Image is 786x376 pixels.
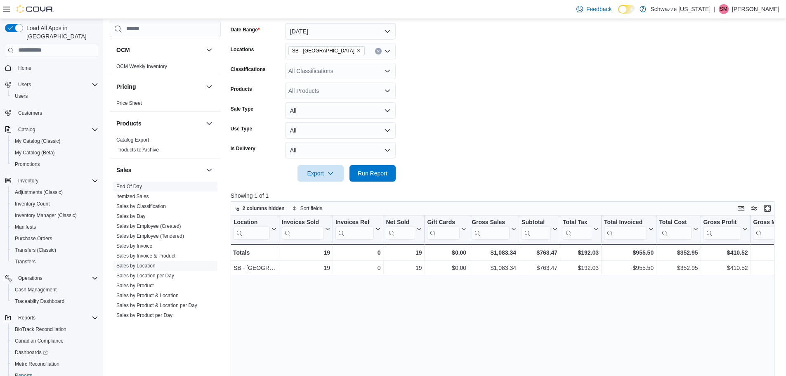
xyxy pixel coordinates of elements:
button: Gross Sales [472,218,516,239]
span: Catalog [18,126,35,133]
a: Feedback [573,1,615,17]
button: Inventory [15,176,42,186]
a: Transfers [12,257,39,267]
button: Open list of options [384,87,391,94]
button: Users [8,90,101,102]
a: My Catalog (Beta) [12,148,58,158]
a: Home [15,63,35,73]
div: Subtotal [522,218,551,239]
button: Reports [2,312,101,324]
span: Sales by Invoice & Product [116,253,175,259]
div: Gross Sales [472,218,510,226]
span: Users [12,91,98,101]
a: Purchase Orders [12,234,56,244]
span: Adjustments (Classic) [15,189,63,196]
p: Schwazze [US_STATE] [650,4,710,14]
a: Sales by Location per Day [116,273,174,279]
span: Sales by Location per Day [116,272,174,279]
span: Canadian Compliance [15,338,64,344]
div: 0 [335,248,380,258]
button: Gift Cards [427,218,466,239]
span: Run Report [358,169,387,177]
div: Invoices Sold [282,218,323,239]
button: Pricing [204,82,214,92]
button: Total Invoiced [604,218,654,239]
span: SB - [GEOGRAPHIC_DATA] [292,47,354,55]
span: Price Sheet [116,100,142,106]
span: Metrc Reconciliation [12,359,98,369]
div: Sales [110,182,221,324]
span: OCM Weekly Inventory [116,63,167,70]
button: Adjustments (Classic) [8,187,101,198]
span: Inventory Count [12,199,98,209]
div: Total Tax [563,218,592,239]
span: BioTrack Reconciliation [15,326,66,333]
div: $763.47 [522,248,557,258]
div: Products [110,135,221,158]
div: $192.03 [563,248,599,258]
span: Sales by Classification [116,203,166,210]
a: Sales by Employee (Created) [116,223,181,229]
div: 19 [386,263,422,273]
span: Promotions [15,161,40,168]
div: OCM [110,61,221,75]
a: Inventory Manager (Classic) [12,210,80,220]
div: $0.00 [427,263,466,273]
a: Traceabilty Dashboard [12,296,68,306]
button: Users [2,79,101,90]
div: Sarah McDole [719,4,729,14]
span: Transfers (Classic) [15,247,56,253]
button: Transfers [8,256,101,267]
button: Customers [2,107,101,119]
span: Reports [15,313,98,323]
button: Keyboard shortcuts [736,203,746,213]
a: Manifests [12,222,39,232]
button: Location [234,218,276,239]
div: Total Cost [659,218,691,239]
a: Cash Management [12,285,60,295]
span: Promotions [12,159,98,169]
a: Catalog Export [116,137,149,143]
button: Invoices Sold [282,218,330,239]
span: Adjustments (Classic) [12,187,98,197]
span: My Catalog (Beta) [12,148,98,158]
a: Sales by Product [116,283,154,289]
a: Inventory Count [12,199,53,209]
span: Traceabilty Dashboard [15,298,64,305]
div: $410.52 [703,248,748,258]
div: $763.47 [522,263,557,273]
div: Total Invoiced [604,218,647,226]
label: Sale Type [231,106,253,112]
a: Itemized Sales [116,194,149,199]
span: Inventory [15,176,98,186]
span: SB - Aurora [288,46,365,55]
span: SM [720,4,727,14]
button: My Catalog (Beta) [8,147,101,158]
span: Traceabilty Dashboard [12,296,98,306]
div: Pricing [110,98,221,111]
span: Sales by Employee (Created) [116,223,181,229]
span: Canadian Compliance [12,336,98,346]
span: Products to Archive [116,147,159,153]
a: My Catalog (Classic) [12,136,64,146]
button: 2 columns hidden [231,203,288,213]
div: Invoices Sold [282,218,323,226]
button: Total Cost [659,218,698,239]
button: Run Report [349,165,396,182]
span: Load All Apps in [GEOGRAPHIC_DATA] [23,24,98,40]
div: $955.50 [604,263,654,273]
div: $352.95 [659,263,698,273]
a: End Of Day [116,184,142,189]
span: Dashboards [12,348,98,357]
input: Dark Mode [618,5,635,14]
button: Products [116,119,203,128]
button: Open list of options [384,68,391,74]
span: Catalog [15,125,98,135]
button: Catalog [2,124,101,135]
button: Invoices Ref [335,218,380,239]
span: Sales by Product [116,282,154,289]
span: Customers [15,108,98,118]
h3: Products [116,119,142,128]
button: BioTrack Reconciliation [8,324,101,335]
